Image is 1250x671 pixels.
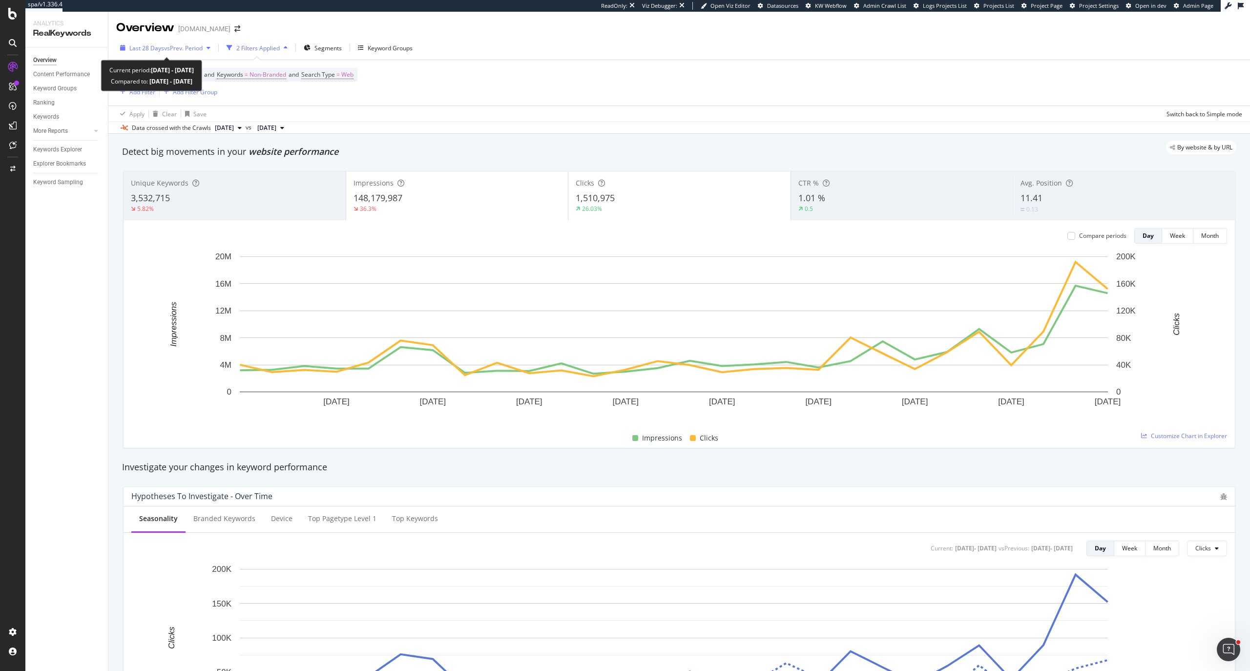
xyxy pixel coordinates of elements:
span: and [289,70,299,79]
a: Projects List [974,2,1014,10]
a: Open Viz Editor [701,2,750,10]
span: CTR % [798,178,819,188]
span: vs Prev. Period [164,44,203,52]
div: More Reports [33,126,68,136]
div: 26.03% [582,205,602,213]
a: Admin Page [1174,2,1213,10]
span: Clicks [700,432,718,444]
text: 0 [1116,387,1121,397]
div: [DOMAIN_NAME] [178,24,230,34]
span: 1.01 % [798,192,825,204]
a: Admin Crawl List [854,2,906,10]
div: Day [1095,544,1106,552]
div: Save [193,110,207,118]
button: [DATE] [211,122,246,134]
text: [DATE] [998,397,1024,406]
text: Impressions [169,302,178,347]
text: 4M [220,360,231,370]
div: Keyword Groups [33,84,77,94]
div: Investigate your changes in keyword performance [122,461,1236,474]
div: Month [1153,544,1171,552]
div: Month [1201,231,1219,240]
div: ReadOnly: [601,2,627,10]
div: Day [1143,231,1154,240]
span: 2025 Jul. 18th [257,124,276,132]
div: Explorer Bookmarks [33,159,86,169]
div: Switch back to Simple mode [1167,110,1242,118]
span: Logs Projects List [923,2,967,9]
span: 148,179,987 [354,192,402,204]
span: Open Viz Editor [710,2,750,9]
button: Week [1162,228,1193,244]
span: 2025 Aug. 15th [215,124,234,132]
text: 0 [227,387,231,397]
button: Clicks [1187,541,1227,556]
div: vs Previous : [999,544,1029,552]
button: Add Filter [116,86,155,98]
a: More Reports [33,126,91,136]
button: Segments [300,40,346,56]
span: Keywords [217,70,243,79]
div: 0.13 [1026,205,1038,213]
span: Clicks [1195,544,1211,552]
span: 11.41 [1021,192,1042,204]
button: Day [1134,228,1162,244]
div: Hypotheses to Investigate - Over Time [131,491,272,501]
text: 120K [1116,306,1136,315]
span: Admin Crawl List [863,2,906,9]
div: Compare periods [1079,231,1126,240]
div: Keywords Explorer [33,145,82,155]
div: Add Filter [129,88,155,96]
a: Project Settings [1070,2,1119,10]
span: Non-Branded [250,68,286,82]
text: [DATE] [323,397,350,406]
button: Add Filter Group [160,86,217,98]
a: KW Webflow [806,2,847,10]
a: Project Page [1021,2,1062,10]
div: arrow-right-arrow-left [234,25,240,32]
span: Project Page [1031,2,1062,9]
span: Customize Chart in Explorer [1151,432,1227,440]
span: Clicks [576,178,594,188]
div: Current period: [109,64,194,76]
div: Device [271,514,292,524]
span: = [245,70,248,79]
div: Content Performance [33,69,90,80]
svg: A chart. [131,252,1217,421]
div: legacy label [1166,141,1236,154]
div: Data crossed with the Crawls [132,124,211,132]
div: Clear [162,110,177,118]
text: 160K [1116,279,1136,289]
span: Open in dev [1135,2,1167,9]
span: Datasources [767,2,798,9]
div: Current: [931,544,953,552]
span: and [204,70,214,79]
div: Overview [116,20,174,36]
div: Ranking [33,98,55,108]
button: Switch back to Simple mode [1163,106,1242,122]
div: 36.3% [360,205,376,213]
div: 5.82% [137,205,154,213]
text: 12M [215,306,231,315]
div: Seasonality [139,514,178,524]
div: [DATE] - [DATE] [1031,544,1073,552]
span: Avg. Position [1021,178,1062,188]
span: By website & by URL [1177,145,1232,150]
button: Apply [116,106,145,122]
button: [DATE] [253,122,288,134]
div: Overview [33,55,57,65]
span: Admin Page [1183,2,1213,9]
a: Keyword Groups [33,84,101,94]
div: Week [1122,544,1137,552]
div: Week [1170,231,1185,240]
div: bug [1220,493,1227,500]
text: 150K [212,599,231,608]
text: 16M [215,279,231,289]
iframe: Intercom live chat [1217,638,1240,661]
span: Segments [314,44,342,52]
text: [DATE] [805,397,832,406]
div: Keyword Sampling [33,177,83,188]
a: Keyword Sampling [33,177,101,188]
div: 0.5 [805,205,813,213]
